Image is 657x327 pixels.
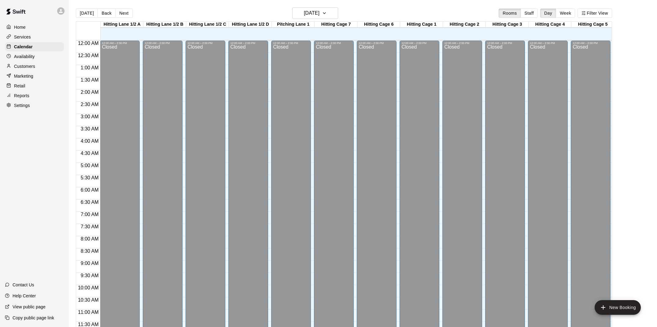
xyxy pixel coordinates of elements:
[79,114,100,119] span: 3:00 AM
[5,23,64,32] a: Home
[79,248,100,254] span: 8:30 AM
[400,22,443,28] div: Hitting Cage 1
[79,236,100,241] span: 8:00 AM
[401,42,437,45] div: 12:00 AM – 2:00 PM
[13,282,34,288] p: Contact Us
[14,53,35,60] p: Availability
[304,9,319,17] h6: [DATE]
[486,22,529,28] div: Hitting Cage 3
[14,93,29,99] p: Reports
[187,42,223,45] div: 12:00 AM – 2:00 PM
[578,9,612,18] button: Filter View
[76,285,100,290] span: 10:00 AM
[115,9,132,18] button: Next
[79,261,100,266] span: 9:00 AM
[315,22,357,28] div: Hitting Cage 7
[98,9,116,18] button: Back
[76,53,100,58] span: 12:30 AM
[530,42,566,45] div: 12:00 AM – 2:00 PM
[79,187,100,193] span: 6:00 AM
[5,91,64,100] a: Reports
[357,22,400,28] div: Hitting Cage 6
[76,9,98,18] button: [DATE]
[14,34,31,40] p: Services
[573,42,609,45] div: 12:00 AM – 2:00 PM
[79,175,100,180] span: 5:30 AM
[14,44,33,50] p: Calendar
[5,101,64,110] a: Settings
[5,52,64,61] a: Availability
[5,62,64,71] a: Customers
[76,322,100,327] span: 11:30 AM
[571,22,614,28] div: Hitting Cage 5
[79,90,100,95] span: 2:00 AM
[5,81,64,90] a: Retail
[79,126,100,131] span: 3:30 AM
[5,72,64,81] a: Marketing
[79,138,100,144] span: 4:00 AM
[529,22,571,28] div: Hitting Cage 4
[13,315,54,321] p: Copy public page link
[79,224,100,229] span: 7:30 AM
[487,42,523,45] div: 12:00 AM – 2:00 PM
[76,310,100,315] span: 11:00 AM
[79,212,100,217] span: 7:00 AM
[14,24,26,30] p: Home
[79,77,100,83] span: 1:30 AM
[102,42,138,45] div: 12:00 AM – 2:00 PM
[143,22,186,28] div: Hitting Lane 1/2 B
[145,42,181,45] div: 12:00 AM – 2:00 PM
[14,63,35,69] p: Customers
[14,102,30,108] p: Settings
[272,22,315,28] div: Pitching Lane 1
[76,41,100,46] span: 12:00 AM
[443,22,486,28] div: Hitting Cage 2
[556,9,575,18] button: Week
[101,22,143,28] div: Hitting Lane 1/2 A
[79,163,100,168] span: 5:00 AM
[5,42,64,51] a: Calendar
[5,32,64,42] a: Services
[79,65,100,70] span: 1:00 AM
[14,73,33,79] p: Marketing
[273,42,309,45] div: 12:00 AM – 2:00 PM
[595,300,641,315] button: add
[13,304,46,310] p: View public page
[499,9,521,18] button: Rooms
[359,42,395,45] div: 12:00 AM – 2:00 PM
[13,293,36,299] p: Help Center
[230,42,266,45] div: 12:00 AM – 2:00 PM
[444,42,480,45] div: 12:00 AM – 2:00 PM
[79,151,100,156] span: 4:30 AM
[79,102,100,107] span: 2:30 AM
[14,83,25,89] p: Retail
[76,297,100,303] span: 10:30 AM
[521,9,538,18] button: Staff
[79,273,100,278] span: 9:30 AM
[292,7,338,19] button: [DATE]
[316,42,352,45] div: 12:00 AM – 2:00 PM
[79,200,100,205] span: 6:30 AM
[540,9,556,18] button: Day
[229,22,272,28] div: Hitting Lane 1/2 D
[186,22,229,28] div: Hitting Lane 1/2 C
